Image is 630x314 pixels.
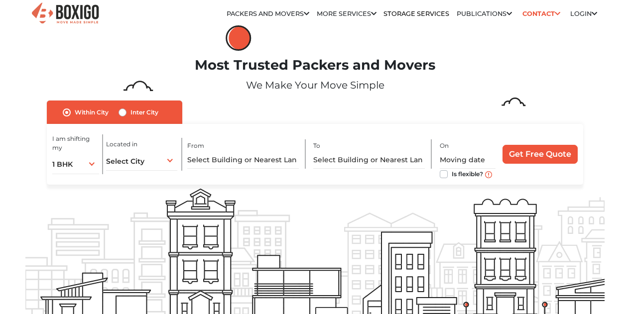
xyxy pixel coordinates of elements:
label: Inter City [130,106,158,118]
label: From [187,141,204,150]
input: Select Building or Nearest Landmark [313,151,424,169]
input: Get Free Quote [503,145,578,164]
a: Login [570,10,597,17]
label: To [313,141,320,150]
span: Select City [106,157,144,166]
img: move_date_info [485,171,492,178]
label: I am shifting my [52,134,100,152]
a: More services [317,10,377,17]
img: Boxigo [30,1,100,26]
span: 1 BHK [52,160,73,169]
label: Located in [106,140,137,149]
input: Select Building or Nearest Landmark [187,151,298,169]
label: Within City [75,106,109,118]
label: On [440,141,449,150]
a: Publications [457,10,512,17]
input: Moving date [440,151,496,169]
p: We Make Your Move Simple [25,78,605,93]
a: Contact [519,6,563,21]
a: Packers and Movers [227,10,309,17]
label: Is flexible? [452,168,483,179]
a: Storage Services [383,10,449,17]
h1: Most Trusted Packers and Movers [25,57,605,74]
